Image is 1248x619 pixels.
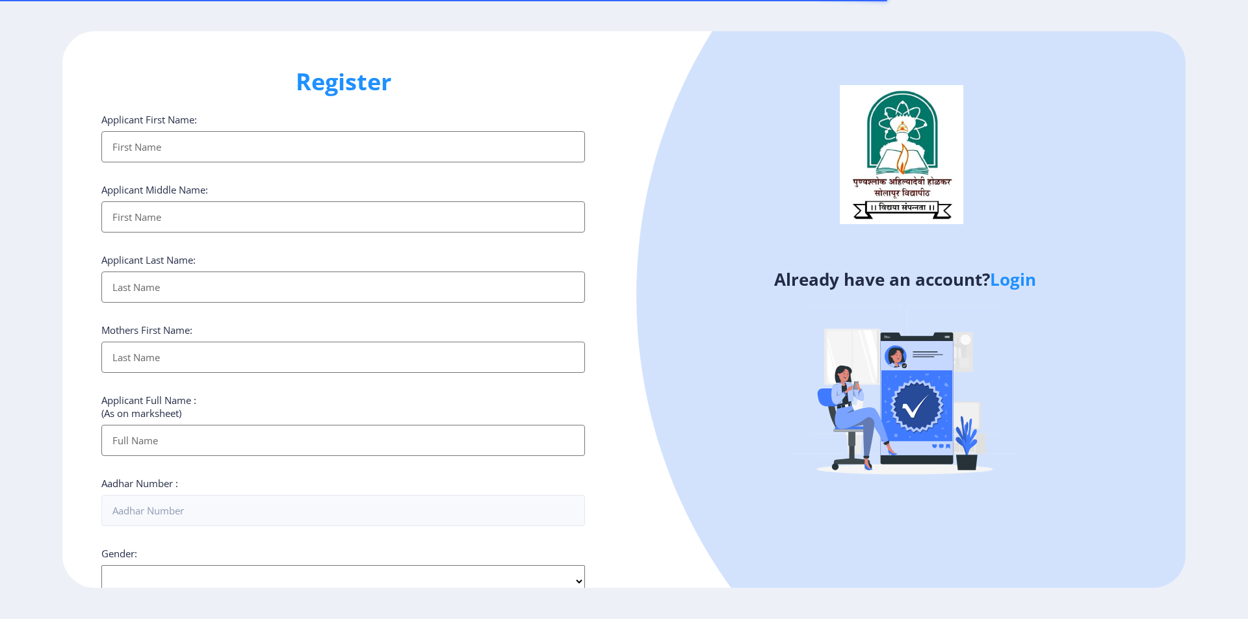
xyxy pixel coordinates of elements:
input: First Name [101,201,585,233]
label: Aadhar Number : [101,477,178,490]
label: Applicant First Name: [101,113,197,126]
img: Verified-rafiki.svg [791,280,1019,507]
input: Last Name [101,272,585,303]
label: Applicant Middle Name: [101,183,208,196]
h4: Already have an account? [634,269,1176,290]
h1: Register [101,66,585,97]
a: Login [990,268,1036,291]
input: First Name [101,131,585,162]
input: Last Name [101,342,585,373]
img: logo [840,85,963,224]
label: Mothers First Name: [101,323,192,336]
input: Aadhar Number [101,495,585,526]
input: Full Name [101,425,585,456]
label: Gender: [101,547,137,560]
label: Applicant Full Name : (As on marksheet) [101,394,196,420]
label: Applicant Last Name: [101,253,196,266]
